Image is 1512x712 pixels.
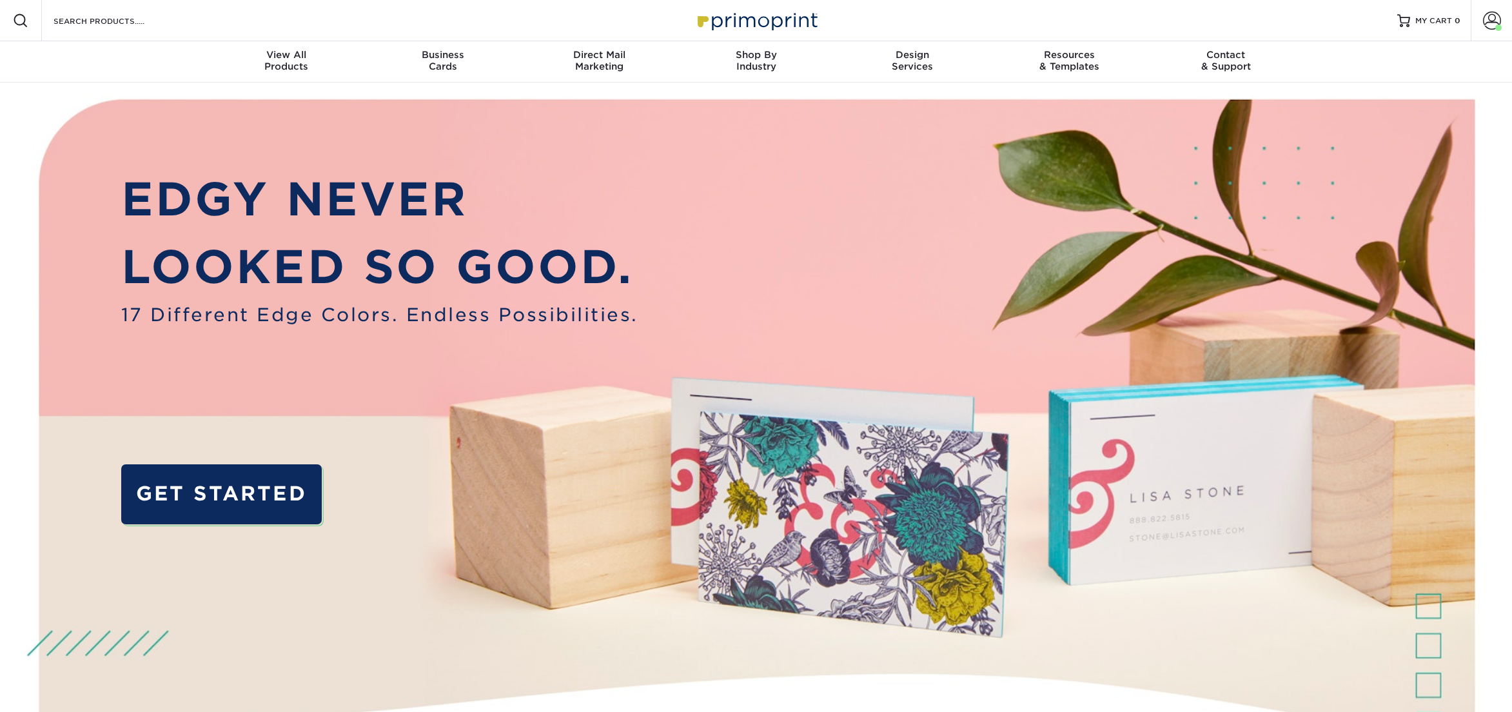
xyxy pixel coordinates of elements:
[364,41,521,83] a: BusinessCards
[678,41,834,83] a: Shop ByIndustry
[208,41,365,83] a: View AllProducts
[991,49,1148,72] div: & Templates
[678,49,834,72] div: Industry
[692,6,821,34] img: Primoprint
[208,49,365,61] span: View All
[208,49,365,72] div: Products
[121,464,322,524] a: GET STARTED
[1148,49,1304,72] div: & Support
[521,49,678,72] div: Marketing
[834,41,991,83] a: DesignServices
[1415,15,1452,26] span: MY CART
[678,49,834,61] span: Shop By
[121,233,638,301] p: LOOKED SO GOOD.
[52,13,178,28] input: SEARCH PRODUCTS.....
[121,301,638,328] span: 17 Different Edge Colors. Endless Possibilities.
[991,49,1148,61] span: Resources
[1148,41,1304,83] a: Contact& Support
[834,49,991,61] span: Design
[1148,49,1304,61] span: Contact
[521,41,678,83] a: Direct MailMarketing
[364,49,521,72] div: Cards
[834,49,991,72] div: Services
[991,41,1148,83] a: Resources& Templates
[364,49,521,61] span: Business
[121,165,638,233] p: EDGY NEVER
[1455,16,1460,25] span: 0
[521,49,678,61] span: Direct Mail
